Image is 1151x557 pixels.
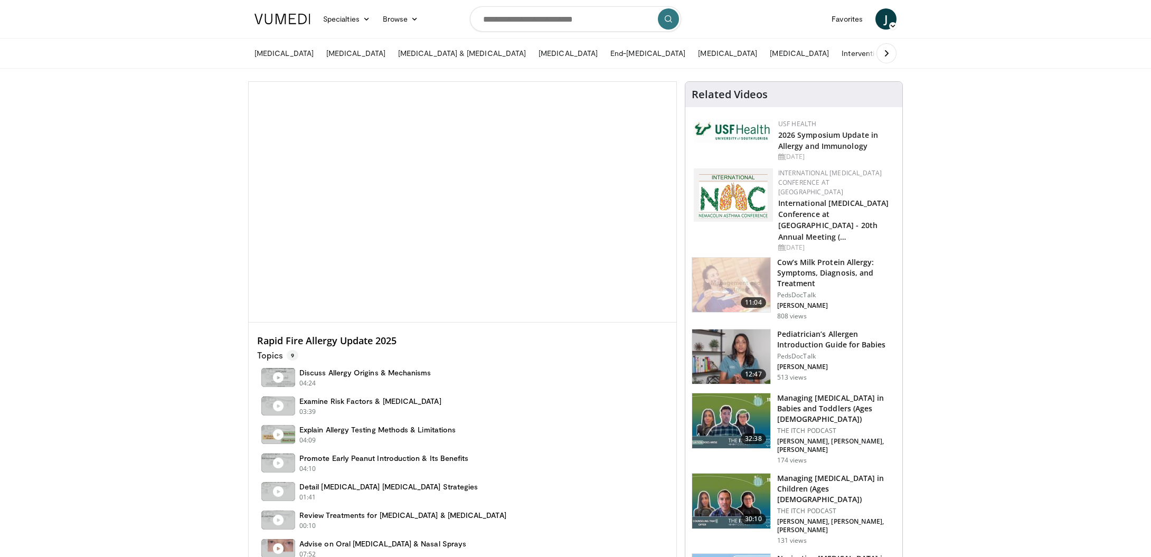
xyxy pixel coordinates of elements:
[470,6,681,32] input: Search topics, interventions
[777,393,896,424] h3: Managing [MEDICAL_DATA] in Babies and Toddlers (Ages [DEMOGRAPHIC_DATA])
[778,198,889,241] a: International [MEDICAL_DATA] Conference at [GEOGRAPHIC_DATA] - 20th Annual Meeting (…
[777,363,896,371] p: [PERSON_NAME]
[532,43,604,64] a: [MEDICAL_DATA]
[692,473,896,545] a: 30:10 Managing [MEDICAL_DATA] in Children (Ages [DEMOGRAPHIC_DATA]) THE ITCH PODCAST [PERSON_NAME...
[778,168,882,196] a: International [MEDICAL_DATA] Conference at [GEOGRAPHIC_DATA]
[825,8,869,30] a: Favorites
[875,8,897,30] a: J
[777,456,807,465] p: 174 views
[257,335,668,347] h4: Rapid Fire Allergy Update 2025
[299,539,466,549] h4: Advise on Oral [MEDICAL_DATA] & Nasal Sprays
[320,43,392,64] a: [MEDICAL_DATA]
[763,43,835,64] a: [MEDICAL_DATA]
[376,8,425,30] a: Browse
[249,82,676,323] video-js: Video Player
[299,521,316,531] p: 00:10
[392,43,532,64] a: [MEDICAL_DATA] & [MEDICAL_DATA]
[777,427,896,435] p: THE ITCH PODCAST
[778,119,817,128] a: USF Health
[692,43,763,64] a: [MEDICAL_DATA]
[777,352,896,361] p: PedsDocTalk
[694,168,773,222] img: 9485e4e4-7c5e-4f02-b036-ba13241ea18b.png.150x105_q85_autocrop_double_scale_upscale_version-0.2.png
[778,130,878,151] a: 2026 Symposium Update in Allergy and Immunology
[299,464,316,474] p: 04:10
[299,368,431,377] h4: Discuss Allergy Origins & Mechanisms
[741,297,766,308] span: 11:04
[248,43,320,64] a: [MEDICAL_DATA]
[287,350,298,361] span: 9
[299,482,478,492] h4: Detail [MEDICAL_DATA] [MEDICAL_DATA] Strategies
[299,454,468,463] h4: Promote Early Peanut Introduction & Its Benefits
[777,301,896,310] p: [PERSON_NAME]
[777,291,896,299] p: PedsDocTalk
[692,258,770,313] img: a277380e-40b7-4f15-ab00-788b20d9d5d9.150x105_q85_crop-smart_upscale.jpg
[741,433,766,444] span: 32:38
[778,152,894,162] div: [DATE]
[254,14,310,24] img: VuMedi Logo
[694,119,773,143] img: 6ba8804a-8538-4002-95e7-a8f8012d4a11.png.150x105_q85_autocrop_double_scale_upscale_version-0.2.jpg
[692,88,768,101] h4: Related Videos
[692,257,896,320] a: 11:04 Cow’s Milk Protein Allergy: Symptoms, Diagnosis, and Treatment PedsDocTalk [PERSON_NAME] 80...
[317,8,376,30] a: Specialties
[777,473,896,505] h3: Managing [MEDICAL_DATA] in Children (Ages [DEMOGRAPHIC_DATA])
[257,350,298,361] p: Topics
[777,517,896,534] p: [PERSON_NAME], [PERSON_NAME], [PERSON_NAME]
[692,474,770,528] img: dda491a2-e90c-44a0-a652-cc848be6698a.150x105_q85_crop-smart_upscale.jpg
[741,514,766,524] span: 30:10
[692,393,896,465] a: 32:38 Managing [MEDICAL_DATA] in Babies and Toddlers (Ages [DEMOGRAPHIC_DATA]) THE ITCH PODCAST [...
[835,43,936,64] a: Interventional Nephrology
[777,329,896,350] h3: Pediatrician’s Allergen Introduction Guide for Babies
[692,393,770,448] img: c6067b65-5a58-4092-bb3e-6fc440fa17eb.150x105_q85_crop-smart_upscale.jpg
[777,257,896,289] h3: Cow’s Milk Protein Allergy: Symptoms, Diagnosis, and Treatment
[299,379,316,388] p: 04:24
[777,437,896,454] p: [PERSON_NAME], [PERSON_NAME], [PERSON_NAME]
[777,507,896,515] p: THE ITCH PODCAST
[299,407,316,417] p: 03:39
[778,243,894,252] div: [DATE]
[777,312,807,320] p: 808 views
[741,369,766,380] span: 12:47
[299,511,506,520] h4: Review Treatments for [MEDICAL_DATA] & [MEDICAL_DATA]
[299,425,456,435] h4: Explain Allergy Testing Methods & Limitations
[299,396,441,406] h4: Examine Risk Factors & [MEDICAL_DATA]
[692,329,770,384] img: 996d9bbe-63a3-457c-bdd3-3cecb4430d3c.150x105_q85_crop-smart_upscale.jpg
[777,373,807,382] p: 513 views
[299,436,316,445] p: 04:09
[777,536,807,545] p: 131 views
[299,493,316,502] p: 01:41
[604,43,692,64] a: End-[MEDICAL_DATA]
[692,329,896,385] a: 12:47 Pediatrician’s Allergen Introduction Guide for Babies PedsDocTalk [PERSON_NAME] 513 views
